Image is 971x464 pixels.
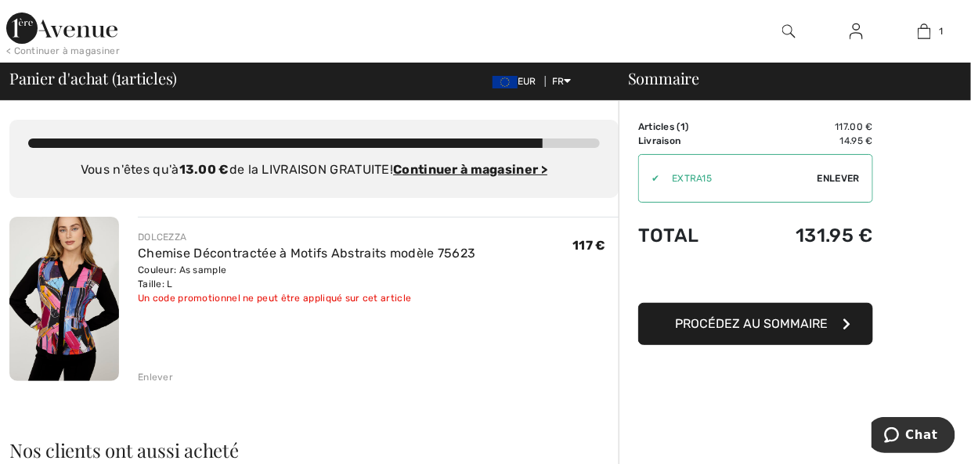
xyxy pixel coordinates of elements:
td: 14.95 € [742,134,873,148]
a: Continuer à magasiner > [393,162,547,177]
img: Chemise Décontractée à Motifs Abstraits modèle 75623 [9,217,119,381]
span: 117 € [573,238,607,253]
input: Code promo [659,155,818,202]
strong: 13.00 € [179,162,229,177]
span: 1 [116,67,121,87]
span: EUR [493,76,543,87]
span: Procédez au sommaire [676,316,828,331]
h2: Nos clients ont aussi acheté [9,441,619,459]
td: 117.00 € [742,120,873,134]
img: 1ère Avenue [6,13,117,44]
div: DOLCEZZA [138,230,476,244]
img: Mes infos [850,22,863,41]
span: 1 [939,24,943,38]
button: Procédez au sommaire [638,303,873,345]
td: Livraison [638,134,742,148]
img: Mon panier [918,22,931,41]
a: 1 [891,22,958,41]
span: FR [552,76,572,87]
img: Euro [493,76,518,88]
span: 1 [680,121,685,132]
div: Un code promotionnel ne peut être appliqué sur cet article [138,291,476,305]
span: Panier d'achat ( articles) [9,70,177,86]
a: Chemise Décontractée à Motifs Abstraits modèle 75623 [138,246,476,261]
span: Enlever [818,171,860,185]
div: Vous n'êtes qu'à de la LIVRAISON GRATUITE! [28,160,600,179]
td: Articles ( ) [638,120,742,134]
td: Total [638,209,742,262]
div: Couleur: As sample Taille: L [138,263,476,291]
iframe: Ouvre un widget dans lequel vous pouvez chatter avec l’un de nos agents [872,417,955,456]
div: < Continuer à magasiner [6,44,120,58]
div: ✔ [639,171,659,185]
div: Sommaire [609,70,962,86]
td: 131.95 € [742,209,873,262]
div: Enlever [138,370,173,384]
iframe: PayPal [638,262,873,297]
img: recherche [782,22,796,41]
a: Se connecter [837,22,875,41]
